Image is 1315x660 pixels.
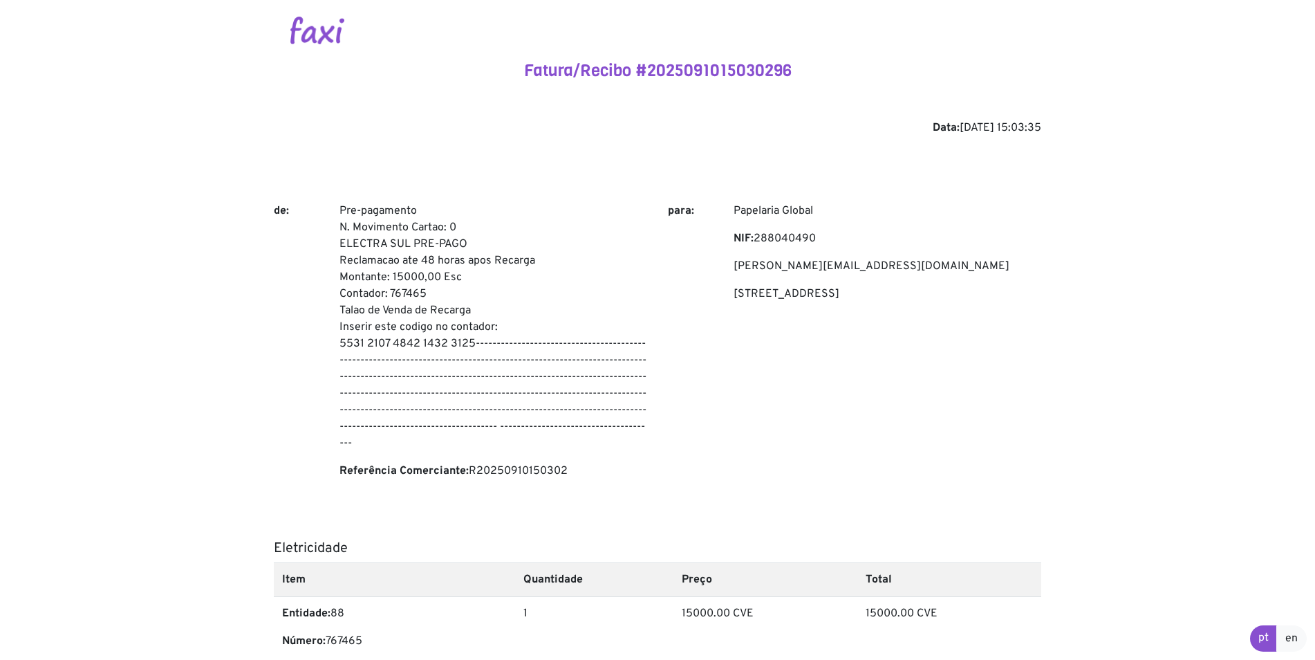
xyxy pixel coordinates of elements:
h4: Fatura/Recibo #2025091015030296 [274,61,1041,81]
b: de: [274,204,289,218]
p: Papelaria Global [734,203,1041,219]
p: 288040490 [734,230,1041,247]
b: Data: [933,121,960,135]
p: [PERSON_NAME][EMAIL_ADDRESS][DOMAIN_NAME] [734,258,1041,275]
h5: Eletricidade [274,540,1041,557]
p: [STREET_ADDRESS] [734,286,1041,302]
p: 767465 [282,633,507,650]
b: Referência Comerciante: [339,464,469,478]
p: R20250910150302 [339,463,647,479]
p: Pre-pagamento N. Movimento Cartao: 0 ELECTRA SUL PRE-PAGO Reclamacao ate 48 horas apos Recarga Mo... [339,203,647,452]
th: Item [274,562,515,596]
b: Número: [282,634,326,648]
a: en [1276,625,1307,652]
th: Preço [673,562,857,596]
b: para: [668,204,694,218]
th: Total [857,562,1041,596]
b: NIF: [734,232,754,246]
div: [DATE] 15:03:35 [274,120,1041,136]
p: 88 [282,605,507,622]
b: Entidade: [282,607,330,621]
th: Quantidade [515,562,673,596]
a: pt [1250,625,1277,652]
